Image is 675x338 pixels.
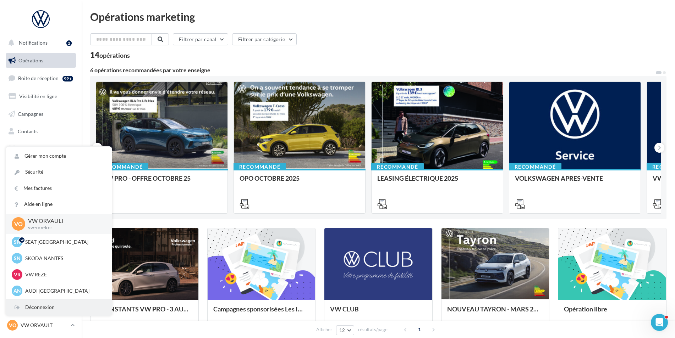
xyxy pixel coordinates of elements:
[330,305,427,320] div: VW CLUB
[14,271,21,278] span: VR
[6,180,112,196] a: Mes factures
[509,163,561,171] div: Recommandé
[6,148,112,164] a: Gérer mon compte
[18,57,43,63] span: Opérations
[25,238,103,246] p: SEAT [GEOGRAPHIC_DATA]
[4,124,77,139] a: Contacts
[18,128,38,134] span: Contacts
[213,305,310,320] div: Campagnes sponsorisées Les Instants VW Octobre
[28,225,100,231] p: vw-orv-ker
[19,93,57,99] span: Visibilité en ligne
[25,255,103,262] p: SKODA NANTES
[28,217,100,225] p: VW ORVAULT
[358,326,388,333] span: résultats/page
[14,255,21,262] span: SN
[447,305,544,320] div: NOUVEAU TAYRON - MARS 2025
[102,175,222,189] div: VW PRO - OFFRE OCTOBRE 25
[371,163,424,171] div: Recommandé
[336,325,354,335] button: 12
[240,175,360,189] div: OPO OCTOBRE 2025
[414,324,425,335] span: 1
[4,35,75,50] button: Notifications 2
[4,71,77,86] a: Boîte de réception99+
[18,111,43,117] span: Campagnes
[96,163,148,171] div: Recommandé
[4,159,77,174] a: Calendrier
[4,201,77,221] a: Campagnes DataOnDemand
[96,305,193,320] div: LES INSTANTS VW PRO - 3 AU [DATE]
[4,107,77,122] a: Campagnes
[377,175,497,189] div: LEASING ÉLECTRIQUE 2025
[4,177,77,198] a: PLV et print personnalisable
[6,319,76,332] a: VO VW ORVAULT
[90,51,130,59] div: 14
[6,196,112,212] a: Aide en ligne
[173,33,228,45] button: Filtrer par canal
[25,287,103,294] p: AUDI [GEOGRAPHIC_DATA]
[6,299,112,315] div: Déconnexion
[316,326,332,333] span: Afficher
[232,33,297,45] button: Filtrer par catégorie
[339,327,345,333] span: 12
[18,75,59,81] span: Boîte de réception
[25,271,103,278] p: VW REZE
[21,322,68,329] p: VW ORVAULT
[62,76,73,81] div: 99+
[4,89,77,104] a: Visibilité en ligne
[14,220,23,228] span: VO
[515,175,635,189] div: VOLKSWAGEN APRES-VENTE
[90,11,666,22] div: Opérations marketing
[90,67,655,73] div: 6 opérations recommandées par votre enseigne
[564,305,660,320] div: Opération libre
[18,146,47,152] span: Médiathèque
[19,40,48,46] span: Notifications
[234,163,286,171] div: Recommandé
[14,238,21,246] span: SN
[13,287,21,294] span: AN
[99,52,130,58] div: opérations
[6,164,112,180] a: Sécurité
[66,40,72,46] div: 2
[651,314,668,331] iframe: Intercom live chat
[4,142,77,157] a: Médiathèque
[4,53,77,68] a: Opérations
[9,322,16,329] span: VO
